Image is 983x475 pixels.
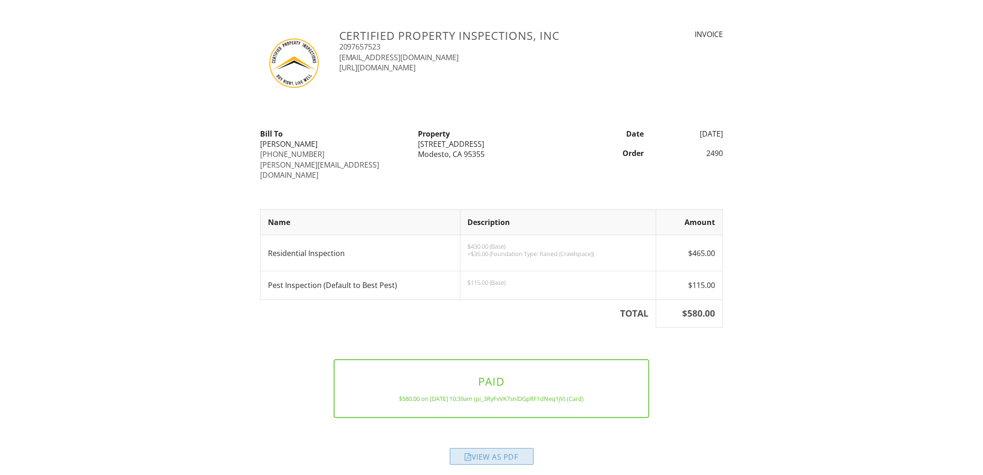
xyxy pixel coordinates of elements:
div: View as PDF [450,448,534,465]
h3: PAID [349,375,634,387]
p: $115.00 (Base) [468,279,648,286]
h3: Certified Property Inspections, Inc [339,29,604,42]
p: $430.00 (Base) +$35.00 (Foundation Type: Raised (Crawlspace)) [468,243,648,257]
a: [URL][DOMAIN_NAME] [339,62,416,73]
div: [STREET_ADDRESS] [418,139,565,149]
a: View as PDF [450,454,534,464]
td: Residential Inspection [261,235,460,271]
th: Description [460,209,656,235]
td: $465.00 [656,235,723,271]
th: Name [261,209,460,235]
a: [PHONE_NUMBER] [260,149,324,159]
div: Modesto, CA 95355 [418,149,565,159]
div: $580.00 on [DATE] 10:39am (pi_3RyFvVK7snlDGpRF1dNeq1jV) (Card) [349,395,634,402]
div: 2490 [649,148,728,158]
td: $115.00 [656,271,723,300]
strong: Bill To [260,129,283,139]
td: Pest Inspection (Default to Best Pest) [261,271,460,300]
a: 2097657523 [339,42,381,52]
th: TOTAL [261,300,656,327]
img: new_cpi_logo.jpeg [260,29,328,97]
a: [EMAIL_ADDRESS][DOMAIN_NAME] [339,52,459,62]
div: Date [571,129,650,139]
th: $580.00 [656,300,723,327]
div: Order [571,148,650,158]
a: [PERSON_NAME][EMAIL_ADDRESS][DOMAIN_NAME] [260,160,379,180]
strong: Property [418,129,450,139]
div: [DATE] [649,129,728,139]
th: Amount [656,209,723,235]
div: INVOICE [616,29,723,39]
div: [PERSON_NAME] [260,139,407,149]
